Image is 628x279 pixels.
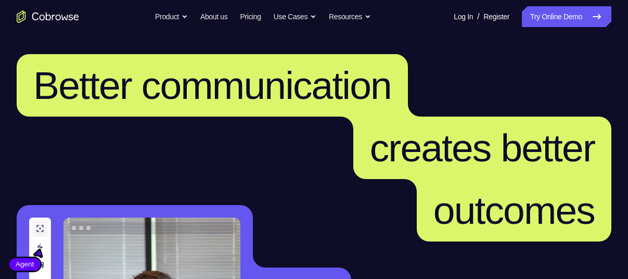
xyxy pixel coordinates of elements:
span: Agent [9,259,40,270]
button: Use Cases [274,6,316,27]
a: Go to the home page [17,10,79,23]
button: Product [155,6,188,27]
a: Log In [454,6,473,27]
span: outcomes [433,188,595,232]
a: Pricing [240,6,261,27]
span: creates better [370,126,595,170]
a: About us [200,6,227,27]
button: Resources [329,6,371,27]
span: Better communication [33,64,391,107]
a: Try Online Demo [522,6,611,27]
span: / [477,10,479,23]
a: Register [484,6,509,27]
